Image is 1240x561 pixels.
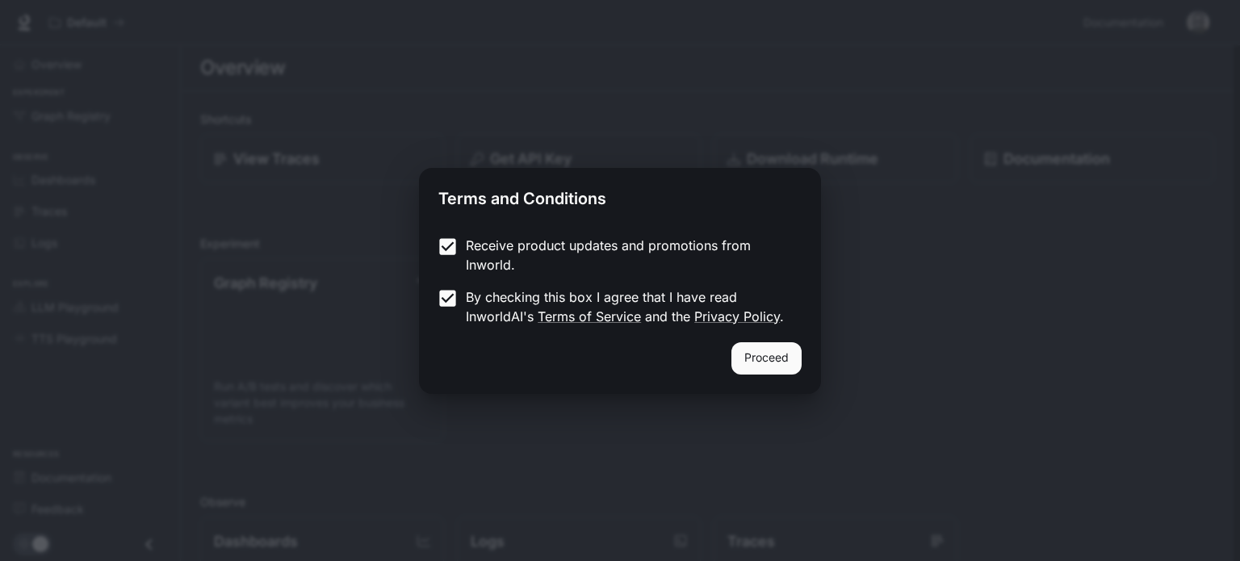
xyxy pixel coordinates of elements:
[731,342,802,375] button: Proceed
[466,287,789,326] p: By checking this box I agree that I have read InworldAI's and the .
[419,168,821,223] h2: Terms and Conditions
[538,308,641,324] a: Terms of Service
[466,236,789,274] p: Receive product updates and promotions from Inworld.
[694,308,780,324] a: Privacy Policy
